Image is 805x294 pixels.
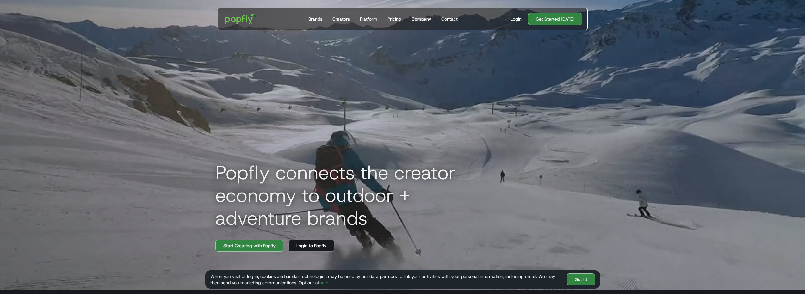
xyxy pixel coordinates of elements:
a: Get Started [DATE] [528,13,582,25]
a: Brands [306,8,325,30]
a: Start Creating with Popfly [215,240,283,252]
a: Contact [439,8,460,30]
div: Contact [441,16,458,22]
div: Creators [332,16,350,22]
div: Login [511,16,522,22]
a: Login to Popfly [288,240,334,252]
a: home [220,9,261,28]
div: Brands [308,16,322,22]
div: Company [412,16,431,22]
a: Company [409,8,434,30]
a: Got It! [567,273,595,285]
a: here [319,280,328,285]
a: Platform [357,8,380,30]
a: Pricing [385,8,404,30]
h1: Popfly connects the creator economy to outdoor + adventure brands [210,161,495,230]
div: Pricing [387,16,401,22]
div: Platform [360,16,377,22]
div: When you visit or log in, cookies and similar technologies may be used by our data partners to li... [210,273,562,286]
a: Creators [330,8,352,30]
a: Login [508,16,524,22]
